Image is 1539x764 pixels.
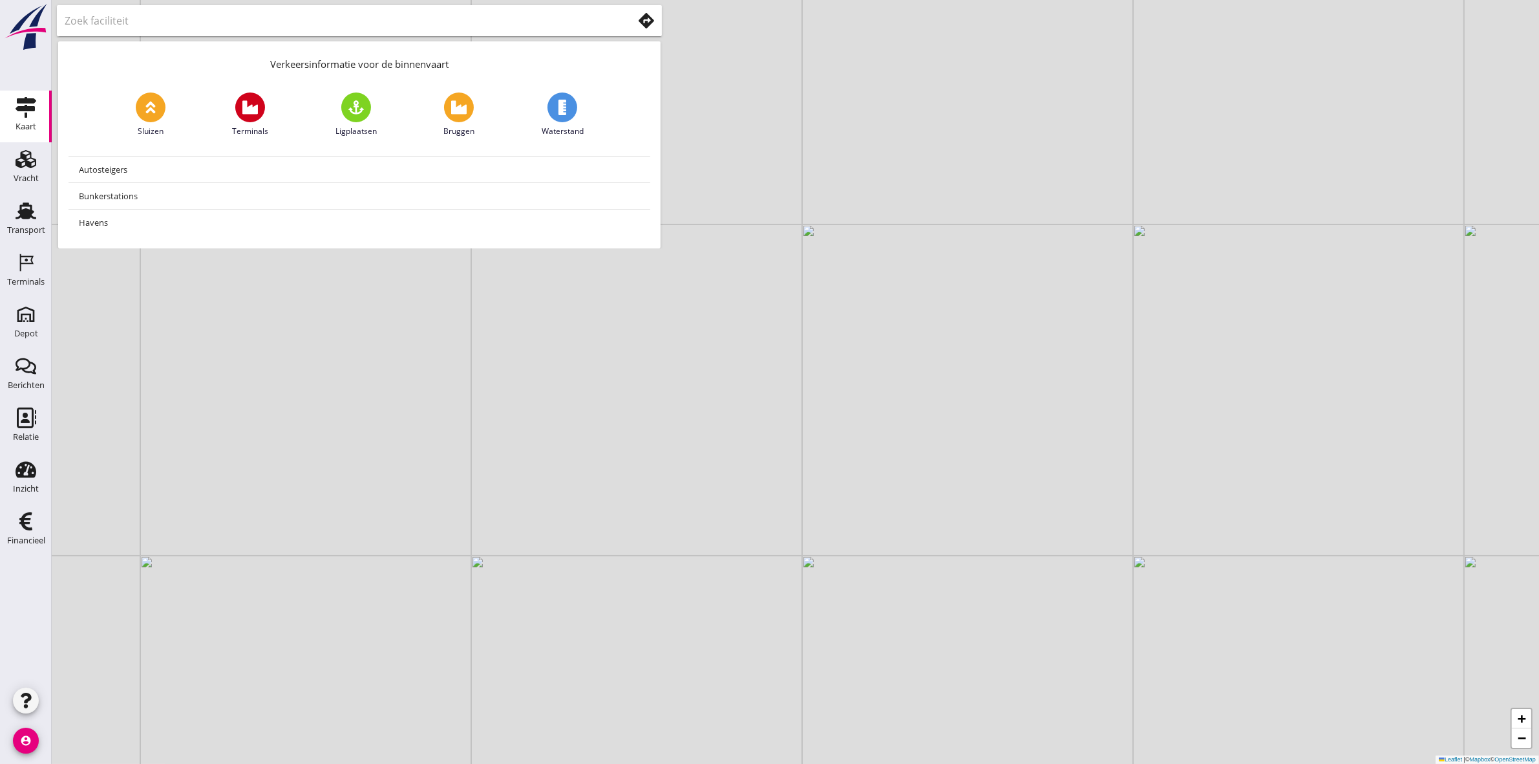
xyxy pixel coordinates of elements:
span: Terminals [232,126,268,137]
a: Bruggen [443,93,474,137]
div: Autosteigers [79,162,640,177]
div: Verkeersinformatie voor de binnenvaart [58,41,661,82]
div: Bunkerstations [79,188,640,204]
span: Waterstand [542,126,584,137]
a: OpenStreetMap [1494,756,1536,763]
div: Inzicht [13,485,39,493]
a: Leaflet [1439,756,1462,763]
i: account_circle [13,728,39,754]
span: Sluizen [138,126,164,137]
div: Vracht [14,174,39,182]
div: Kaart [16,122,36,131]
input: Zoek faciliteit [65,10,615,31]
span: Bruggen [443,126,474,137]
a: Waterstand [542,93,584,137]
span: − [1518,730,1526,746]
div: © © [1436,756,1539,764]
a: Terminals [232,93,268,137]
div: Transport [7,226,45,234]
span: Ligplaatsen [335,126,377,137]
div: Terminals [7,278,45,286]
div: Relatie [13,433,39,441]
a: Mapbox [1470,756,1491,763]
a: Zoom in [1512,709,1531,728]
span: + [1518,710,1526,726]
div: Financieel [7,536,45,545]
img: logo-small.a267ee39.svg [3,3,49,51]
div: Havens [79,215,640,230]
a: Ligplaatsen [335,93,377,137]
span: | [1464,756,1465,763]
a: Sluizen [136,93,165,137]
div: Berichten [8,381,45,389]
a: Zoom out [1512,728,1531,748]
div: Depot [14,329,38,338]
